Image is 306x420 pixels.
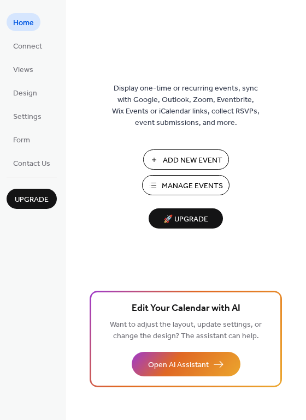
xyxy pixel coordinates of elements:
[162,181,223,192] span: Manage Events
[15,194,49,206] span: Upgrade
[7,154,57,172] a: Contact Us
[13,64,33,76] span: Views
[13,135,30,146] span: Form
[13,88,37,99] span: Design
[7,130,37,148] a: Form
[13,41,42,52] span: Connect
[7,83,44,101] a: Design
[13,158,50,170] span: Contact Us
[13,17,34,29] span: Home
[7,60,40,78] a: Views
[7,107,48,125] a: Settings
[143,149,229,170] button: Add New Event
[7,13,40,31] a: Home
[110,317,262,344] span: Want to adjust the layout, update settings, or change the design? The assistant can help.
[155,212,216,227] span: 🚀 Upgrade
[142,175,229,195] button: Manage Events
[7,189,57,209] button: Upgrade
[112,83,260,129] span: Display one-time or recurring events, sync with Google, Outlook, Zoom, Eventbrite, Wix Events or ...
[132,352,240,376] button: Open AI Assistant
[148,359,209,371] span: Open AI Assistant
[7,37,49,55] a: Connect
[132,301,240,316] span: Edit Your Calendar with AI
[163,155,222,166] span: Add New Event
[13,111,42,123] span: Settings
[149,208,223,229] button: 🚀 Upgrade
